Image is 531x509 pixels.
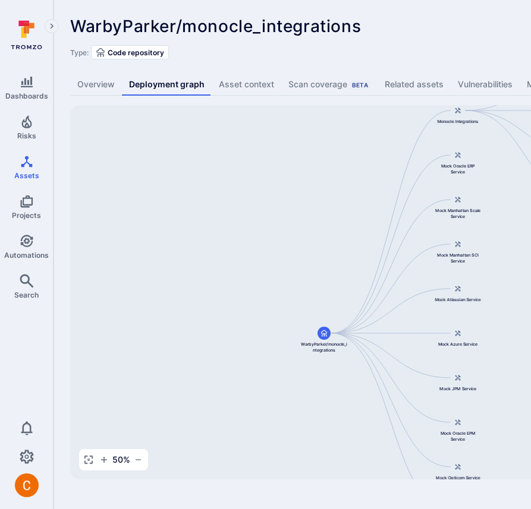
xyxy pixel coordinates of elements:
span: WarbyParker/monocle_integrations [300,341,348,353]
a: Vulnerabilities [451,74,520,96]
div: Scan coverage [288,78,370,90]
span: Mock Opticom Service [436,475,480,480]
a: Overview [70,74,122,96]
span: Mock JPM Service [439,385,476,391]
span: Dashboards [5,91,48,100]
img: ACg8ocJuq_DPPTkXyD9OlTnVLvDrpObecjcADscmEHLMiTyEnTELew=s96-c [15,473,39,497]
span: Search [14,290,39,299]
span: Mock Manhattan SCI Service [434,252,482,264]
span: Assets [14,171,39,180]
div: Beta [350,80,370,90]
span: Mock Oracle ERP Service [434,163,482,175]
span: Monocle Integrations [437,118,479,124]
span: Code repository [108,48,164,57]
i: Expand navigation menu [48,21,56,31]
span: Mock Atlassian Service [435,296,481,302]
span: 50 % [112,454,130,466]
span: Mock Oracle EPM Service [434,430,482,442]
span: Type: [70,48,89,57]
span: WarbyParker/monocle_integrations [70,16,361,36]
span: Mock Azure Service [438,341,478,347]
a: Asset context [212,74,281,96]
a: Related assets [378,74,451,96]
span: Automations [4,251,49,260]
span: Mock Manhattan Scale Service [434,207,482,219]
span: Risks [17,131,36,140]
div: Camilo Rivera [15,473,39,497]
button: Expand navigation menu [45,19,59,33]
a: Deployment graph [122,74,212,96]
span: Projects [12,211,41,220]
